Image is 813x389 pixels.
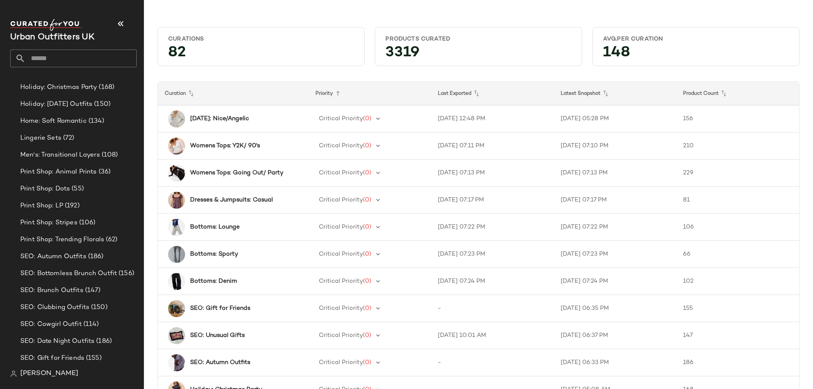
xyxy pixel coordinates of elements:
div: 148 [596,47,796,62]
div: Avg.per Curation [603,35,789,43]
td: [DATE] 07:13 PM [554,160,677,187]
b: SEO: Unusual Gifts [190,331,245,340]
span: (155) [84,353,102,363]
span: (0) [363,305,371,312]
td: [DATE] 05:28 PM [554,105,677,132]
td: [DATE] 07:11 PM [431,132,554,160]
img: 0543082210317_000_a2 [168,327,185,344]
img: 0123347820176_004_a2 [168,219,185,236]
td: 81 [676,187,799,214]
span: (62) [104,235,118,245]
span: (72) [61,133,75,143]
img: 0111657780048_010_a2 [168,138,185,154]
span: Critical Priority [319,116,363,122]
span: Critical Priority [319,305,363,312]
th: Curation [158,82,309,105]
span: (134) [87,116,105,126]
span: (108) [100,150,118,160]
td: [DATE] 07:23 PM [554,241,677,268]
span: (150) [92,99,111,109]
div: Curations [168,35,354,43]
span: (186) [86,252,104,262]
img: 0130265640177_011_a2 [168,110,185,127]
span: (0) [363,332,371,339]
img: 0180666010378_000_a2 [168,354,185,371]
span: (55) [70,184,84,194]
td: 147 [676,322,799,349]
span: (106) [77,218,96,228]
td: 229 [676,160,799,187]
td: [DATE] 07:17 PM [431,187,554,214]
td: [DATE] 06:35 PM [554,295,677,322]
span: Critical Priority [319,224,363,230]
img: 0142265640187_004_a2 [168,246,185,263]
span: (186) [94,337,112,346]
span: (0) [363,359,371,366]
span: Critical Priority [319,278,363,284]
span: Current Company Name [10,33,94,42]
span: (0) [363,251,371,257]
span: (36) [97,167,111,177]
b: Bottoms: Denim [190,277,237,286]
span: (0) [363,278,371,284]
span: (0) [363,170,371,176]
td: 102 [676,268,799,295]
th: Last Exported [431,82,554,105]
img: cfy_white_logo.C9jOOHJF.svg [10,19,82,31]
span: Print Shop: Trending Florals [20,235,104,245]
span: Print Shop: Dots [20,184,70,194]
span: (150) [89,303,108,312]
span: (0) [363,197,371,203]
td: [DATE] 07:13 PM [431,160,554,187]
th: Latest Snapshot [554,82,677,105]
b: Womens Tops: Y2K/ 90's [190,141,260,150]
td: 186 [676,349,799,376]
th: Product Count [676,82,799,105]
span: Men's: Transitional Layers [20,150,100,160]
span: (156) [117,269,134,279]
b: SEO: Autumn Outfits [190,358,250,367]
span: (192) [63,201,80,211]
img: 0113348390015_001_a2 [168,165,185,182]
span: SEO: Clubbing Outfits [20,303,89,312]
img: 0130613670024_020_a2 [168,192,185,209]
td: - [431,349,554,376]
div: 3319 [379,47,578,62]
span: Critical Priority [319,251,363,257]
span: SEO: Gift for Friends [20,353,84,363]
td: [DATE] 07:23 PM [431,241,554,268]
td: [DATE] 06:37 PM [554,322,677,349]
td: [DATE] 07:10 PM [554,132,677,160]
img: 0560370050301_070_b [168,300,185,317]
b: Bottoms: Sporty [190,250,238,259]
span: (0) [363,143,371,149]
b: [DATE]: Nice/Angelic [190,114,249,123]
td: [DATE] 07:24 PM [431,268,554,295]
span: (0) [363,116,371,122]
span: (0) [363,224,371,230]
td: [DATE] 07:22 PM [431,214,554,241]
td: [DATE] 06:33 PM [554,349,677,376]
img: 0122975320015_001_a2 [168,273,185,290]
span: Holiday: Christmas Party [20,83,97,92]
span: SEO: Brunch Outfits [20,286,83,295]
span: Print Shop: LP [20,201,63,211]
b: Womens Tops: Going Out/ Party [190,168,283,177]
b: SEO: Gift for Friends [190,304,250,313]
span: Critical Priority [319,359,363,366]
span: Print Shop: Stripes [20,218,77,228]
span: Home: Soft Romantic [20,116,87,126]
div: 82 [161,47,361,62]
td: [DATE] 07:17 PM [554,187,677,214]
td: 66 [676,241,799,268]
td: 106 [676,214,799,241]
th: Priority [309,82,431,105]
td: 155 [676,295,799,322]
b: Dresses & Jumpsuits: Casual [190,196,273,204]
span: [PERSON_NAME] [20,369,78,379]
span: (168) [97,83,114,92]
span: SEO: Bottomless Brunch Outfit [20,269,117,279]
span: SEO: Autumn Outfits [20,252,86,262]
td: [DATE] 07:24 PM [554,268,677,295]
span: Print Shop: Animal Prints [20,167,97,177]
